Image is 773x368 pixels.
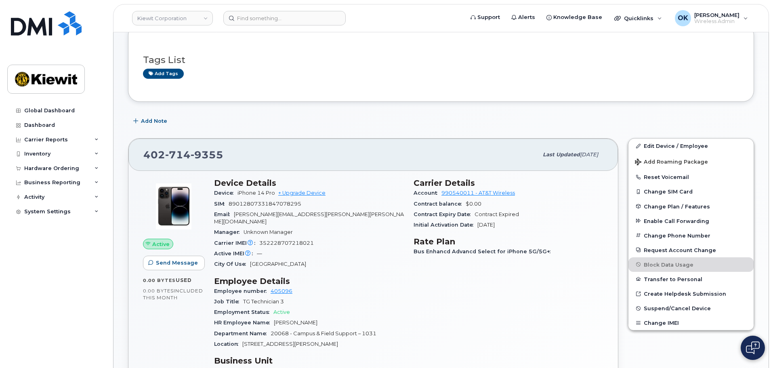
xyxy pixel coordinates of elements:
span: [STREET_ADDRESS][PERSON_NAME] [242,341,338,347]
span: Active IMEI [214,250,257,257]
span: [PERSON_NAME][EMAIL_ADDRESS][PERSON_NAME][PERSON_NAME][DOMAIN_NAME] [214,211,404,225]
span: Initial Activation Date [414,222,477,228]
a: + Upgrade Device [278,190,326,196]
span: City Of Use [214,261,250,267]
a: Edit Device / Employee [628,139,754,153]
span: — [257,250,262,257]
button: Request Account Change [628,243,754,257]
img: image20231002-3703462-11aim6e.jpeg [149,182,198,231]
button: Change Phone Number [628,228,754,243]
div: Quicklinks [609,10,668,26]
span: [PERSON_NAME] [694,12,739,18]
span: Alerts [518,13,535,21]
span: Contract Expiry Date [414,211,475,217]
span: Add Roaming Package [635,159,708,166]
button: Reset Voicemail [628,170,754,184]
a: 405096 [271,288,292,294]
button: Change IMEI [628,315,754,330]
span: Contract balance [414,201,466,207]
span: SIM [214,201,229,207]
span: Suspend/Cancel Device [644,305,711,311]
span: 402 [143,149,223,161]
h3: Business Unit [214,356,404,366]
span: Department Name [214,330,271,336]
span: Active [273,309,290,315]
button: Send Message [143,256,205,270]
span: Enable Call Forwarding [644,218,709,224]
span: Employment Status [214,309,273,315]
span: Employee number [214,288,271,294]
span: HR Employee Name [214,320,274,326]
button: Add Roaming Package [628,153,754,170]
input: Find something... [223,11,346,25]
span: Manager [214,229,244,235]
span: TG Technician 3 [243,299,284,305]
span: 89012807331847078295 [229,201,301,207]
span: 714 [165,149,191,161]
span: Device [214,190,237,196]
span: Quicklinks [624,15,653,21]
span: Account [414,190,441,196]
span: Send Message [156,259,198,267]
button: Enable Call Forwarding [628,214,754,228]
span: 0.00 Bytes [143,288,174,294]
button: Change Plan / Features [628,199,754,214]
h3: Employee Details [214,276,404,286]
span: iPhone 14 Pro [237,190,275,196]
span: Bus Enhancd Advancd Select for iPhone 5G/5G+ [414,248,555,254]
a: 990540011 - AT&T Wireless [441,190,515,196]
a: Knowledge Base [541,9,608,25]
span: Wireless Admin [694,18,739,25]
span: [GEOGRAPHIC_DATA] [250,261,306,267]
span: 0.00 Bytes [143,278,176,283]
span: Last updated [543,151,580,158]
span: [DATE] [580,151,598,158]
span: [PERSON_NAME] [274,320,317,326]
a: Add tags [143,69,184,79]
span: Active [152,240,170,248]
span: 9355 [191,149,223,161]
span: Unknown Manager [244,229,293,235]
h3: Rate Plan [414,237,603,246]
a: Create Helpdesk Submission [628,286,754,301]
span: Knowledge Base [553,13,602,21]
img: Open chat [746,341,760,354]
span: 20068 - Campus & Field Support – 1031 [271,330,376,336]
a: Alerts [506,9,541,25]
span: Job Title [214,299,243,305]
span: Carrier IMEI [214,240,259,246]
a: Kiewit Corporation [132,11,213,25]
div: Olivia Keller [669,10,754,26]
span: Change Plan / Features [644,203,710,209]
h3: Carrier Details [414,178,603,188]
span: Add Note [141,117,167,125]
span: [DATE] [477,222,495,228]
button: Block Data Usage [628,257,754,272]
button: Add Note [128,114,174,128]
h3: Tags List [143,55,739,65]
button: Change SIM Card [628,184,754,199]
span: Email [214,211,234,217]
button: Transfer to Personal [628,272,754,286]
span: 352228707218021 [259,240,314,246]
span: Contract Expired [475,211,519,217]
span: $0.00 [466,201,481,207]
span: used [176,277,192,283]
span: Location [214,341,242,347]
button: Suspend/Cancel Device [628,301,754,315]
span: Support [477,13,500,21]
h3: Device Details [214,178,404,188]
span: OK [678,13,688,23]
a: Support [465,9,506,25]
